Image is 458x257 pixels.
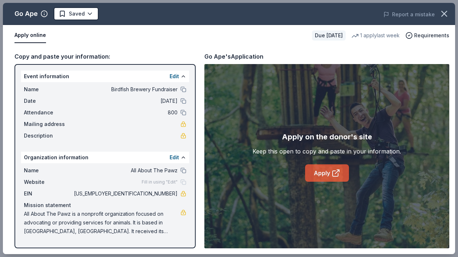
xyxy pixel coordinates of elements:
button: Requirements [405,31,449,40]
span: Description [24,131,72,140]
div: Due [DATE] [312,30,346,41]
span: [DATE] [72,97,178,105]
span: Website [24,178,72,186]
div: Mission statement [24,201,186,210]
div: Go Ape's Application [204,52,263,61]
button: Edit [170,153,179,162]
span: Date [24,97,72,105]
span: Requirements [414,31,449,40]
span: Saved [69,9,85,18]
span: Name [24,85,72,94]
div: Go Ape [14,8,38,20]
div: Copy and paste your information: [14,52,196,61]
span: 800 [72,108,178,117]
span: EIN [24,189,72,198]
span: Name [24,166,72,175]
span: Fill in using "Edit" [142,179,178,185]
span: All About The Pawz is a nonprofit organization focused on advocating or providing services for an... [24,210,180,236]
button: Saved [54,7,99,20]
span: [US_EMPLOYER_IDENTIFICATION_NUMBER] [72,189,178,198]
a: Apply [305,164,349,182]
button: Report a mistake [383,10,435,19]
span: Attendance [24,108,72,117]
div: 1 apply last week [351,31,400,40]
span: All About The Pawz [72,166,178,175]
button: Edit [170,72,179,81]
div: Keep this open to copy and paste in your information. [253,147,401,156]
div: Organization information [21,152,189,163]
div: Apply on the donor's site [282,131,372,143]
span: Birdfish Brewery Fundraiser [72,85,178,94]
button: Apply online [14,28,46,43]
div: Event information [21,71,189,82]
span: Mailing address [24,120,72,128]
